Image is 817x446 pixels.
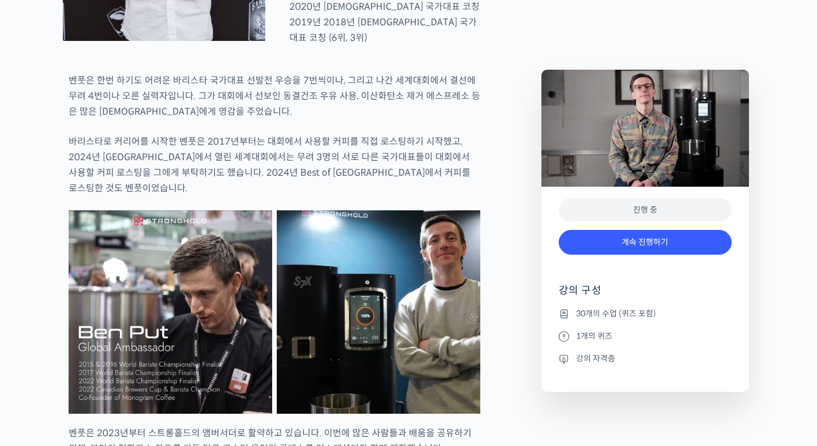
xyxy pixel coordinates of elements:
a: 설정 [149,350,221,379]
div: 진행 중 [559,198,732,222]
span: 설정 [178,368,192,377]
span: 대화 [106,368,119,377]
a: 1대화 [76,350,149,379]
li: 1개의 퀴즈 [559,329,732,343]
p: 벤풋은 한번 하기도 어려운 바리스타 국가대표 선발전 우승을 7번씩이나, 그리고 나간 세계대회에서 결선에 무려 4번이나 오른 실력자입니다. 그가 대회에서 선보인 동결건조 우유 ... [69,73,480,119]
span: 홈 [36,368,43,377]
p: 바리스타로 커리어를 시작한 벤풋은 2017년부터는 대회에서 사용할 커피를 직접 로스팅하기 시작했고, 2024년 [GEOGRAPHIC_DATA]에서 열린 세계대회에서는 무려 3... [69,134,480,196]
li: 30개의 수업 (퀴즈 포함) [559,307,732,320]
h4: 강의 구성 [559,284,732,307]
span: 1 [117,350,121,359]
a: 홈 [3,350,76,379]
li: 강의 자격증 [559,351,732,365]
a: 계속 진행하기 [559,230,732,255]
